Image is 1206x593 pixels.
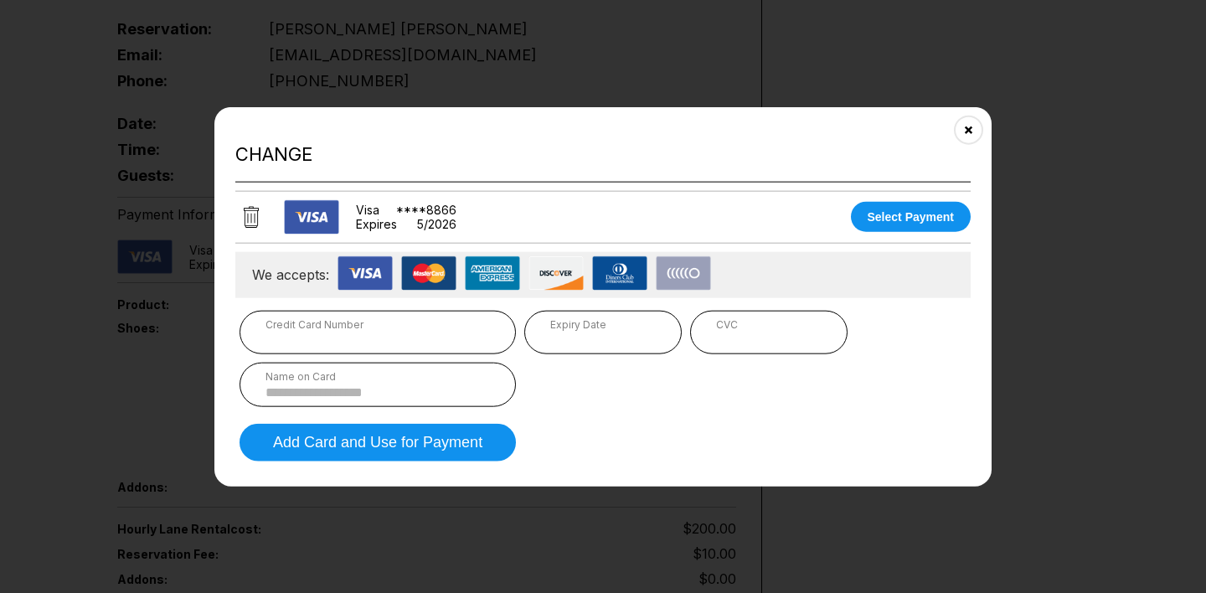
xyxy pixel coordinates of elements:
div: 5 / 2026 [417,217,456,231]
img: card [656,255,711,290]
img: card [528,255,584,290]
div: Credit Card Number [265,317,490,330]
button: Select Payment [851,202,971,232]
img: card [338,255,393,290]
div: Expires [356,217,397,231]
div: CVC [716,317,822,330]
iframe: Secure card number input frame [265,330,490,346]
div: Expiry Date [550,317,656,330]
button: Add Card and Use for Payment [240,423,516,461]
iframe: Secure expiration date input frame [550,330,656,346]
div: visa [356,203,379,217]
span: We accepts: [252,266,329,283]
img: card [401,255,456,290]
h2: Change [235,143,971,166]
img: card [592,255,647,290]
img: card [284,199,339,234]
button: Close [948,109,989,150]
img: card [465,255,520,290]
div: Name on Card [265,369,490,382]
iframe: Secure CVC input frame [716,330,822,346]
